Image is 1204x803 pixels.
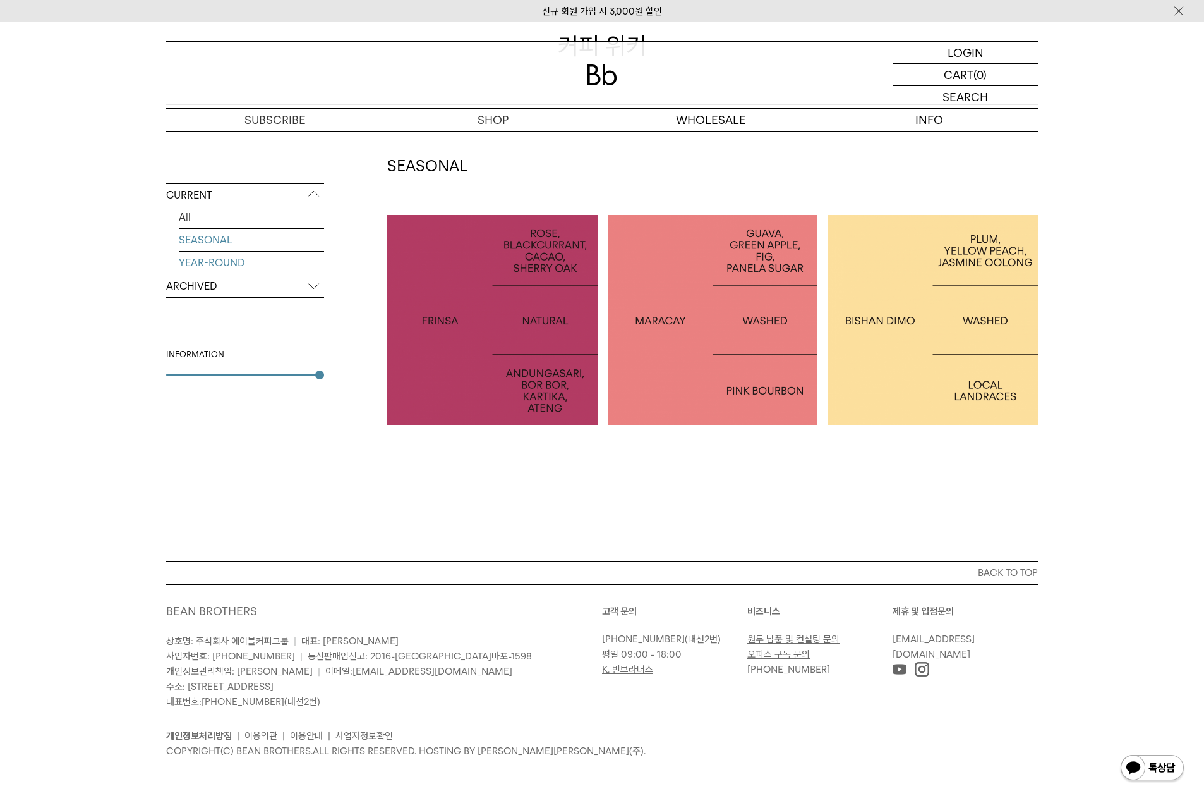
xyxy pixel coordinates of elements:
[166,696,320,708] span: 대표번호: (내선2번)
[328,728,330,744] li: |
[166,275,324,298] p: ARCHIVED
[820,109,1038,131] p: INFO
[166,348,324,361] div: INFORMATION
[335,730,393,742] a: 사업자정보확인
[166,681,274,692] span: 주소: [STREET_ADDRESS]
[202,696,284,708] a: [PHONE_NUMBER]
[893,64,1038,86] a: CART (0)
[179,252,324,274] a: YEAR-ROUND
[608,215,818,426] a: 콜롬비아 마라카이COLOMBIA MARACAY
[166,651,295,662] span: 사업자번호: [PHONE_NUMBER]
[352,666,512,677] a: [EMAIL_ADDRESS][DOMAIN_NAME]
[948,42,984,63] p: LOGIN
[290,730,323,742] a: 이용안내
[244,730,277,742] a: 이용약관
[602,632,741,647] p: (내선2번)
[893,604,1038,619] p: 제휴 및 입점문의
[166,730,232,742] a: 개인정보처리방침
[179,229,324,251] a: SEASONAL
[301,635,399,647] span: 대표: [PERSON_NAME]
[166,635,289,647] span: 상호명: 주식회사 에이블커피그룹
[166,666,313,677] span: 개인정보관리책임: [PERSON_NAME]
[325,666,512,677] span: 이메일:
[237,728,239,744] li: |
[542,6,662,17] a: 신규 회원 가입 시 3,000원 할인
[166,604,257,618] a: BEAN BROTHERS
[166,184,324,207] p: CURRENT
[602,604,747,619] p: 고객 문의
[944,64,973,85] p: CART
[308,651,532,662] span: 통신판매업신고: 2016-[GEOGRAPHIC_DATA]마포-1598
[747,604,893,619] p: 비즈니스
[602,109,820,131] p: WHOLESALE
[1119,754,1185,784] img: 카카오톡 채널 1:1 채팅 버튼
[587,64,617,85] img: 로고
[318,666,320,677] span: |
[747,649,810,660] a: 오피스 구독 문의
[893,634,975,660] a: [EMAIL_ADDRESS][DOMAIN_NAME]
[828,215,1038,426] a: 에티오피아 비샨 디모ETHIOPIA BISHAN DIMO
[747,664,830,675] a: [PHONE_NUMBER]
[602,664,653,675] a: K. 빈브라더스
[294,635,296,647] span: |
[602,634,685,645] a: [PHONE_NUMBER]
[282,728,285,744] li: |
[973,64,987,85] p: (0)
[300,651,303,662] span: |
[387,215,598,426] a: 인도네시아 프린자 내추럴INDONESIA FRINSA NATURAL
[602,647,741,662] p: 평일 09:00 - 18:00
[384,109,602,131] a: SHOP
[387,156,1038,177] h2: SEASONAL
[166,744,1038,759] p: COPYRIGHT(C) BEAN BROTHERS. ALL RIGHTS RESERVED. HOSTING BY [PERSON_NAME][PERSON_NAME](주).
[893,42,1038,64] a: LOGIN
[747,634,840,645] a: 원두 납품 및 컨설팅 문의
[166,109,384,131] a: SUBSCRIBE
[942,86,988,108] p: SEARCH
[166,561,1038,584] button: BACK TO TOP
[179,206,324,228] a: All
